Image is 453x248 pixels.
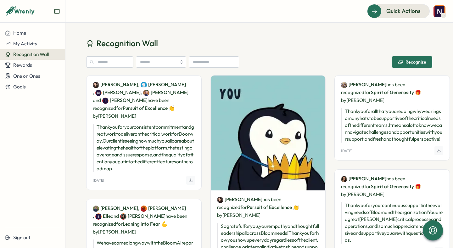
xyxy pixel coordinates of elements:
[371,89,421,95] span: Spirit of Generosity 🎁
[93,88,141,96] span: ,
[13,234,31,240] span: Sign out
[141,81,186,88] a: Sarah Keller[PERSON_NAME]
[217,196,262,203] a: Kathy Cheng[PERSON_NAME]
[111,213,119,220] span: and
[143,90,149,96] img: Morgan Ludtke
[433,5,445,17] img: Nick Norena
[217,195,319,219] p: has been recognized by [PERSON_NAME]
[123,105,175,111] span: Pursuit of Excellence 👏
[141,206,147,212] img: Cade Wolcott
[341,202,443,244] p: Thank you for your continuous support in the evolving needs of Bloom and the organization! You ar...
[95,90,102,96] img: Nick Norena
[341,175,443,198] p: has been recognized by [PERSON_NAME]
[367,4,430,18] button: Quick Actions
[341,149,352,153] p: [DATE]
[364,89,371,95] span: for
[13,41,37,47] span: My Activity
[138,81,186,88] span: ,
[240,204,247,210] span: for
[93,204,195,236] p: have been recognized by [PERSON_NAME]
[102,97,148,104] a: Eric McGarry[PERSON_NAME]
[341,82,347,88] img: Isabel Shaw
[93,206,99,212] img: Chad Brokaw
[120,213,165,220] a: Isabelle Hirschy[PERSON_NAME]
[217,197,223,203] img: Kathy Cheng
[247,204,299,210] span: Pursuit of Excellence 👏
[54,8,60,14] button: Expand sidebar
[392,56,432,68] button: Recognize
[341,81,443,104] p: has been recognized by [PERSON_NAME]
[93,205,138,212] a: Chad Brokaw[PERSON_NAME]
[341,81,386,88] a: Isabel Shaw[PERSON_NAME]
[13,73,40,79] span: One on Ones
[398,59,426,65] div: Recognize
[93,97,101,104] span: and
[13,51,49,57] span: Recognition Wall
[93,124,195,172] p: Thank you for your consistent commitment and great work to deliver on the critical work for Doorw...
[116,105,123,111] span: for
[93,81,138,88] a: Kathy Cheng[PERSON_NAME]
[141,205,186,212] a: Cade Wolcott[PERSON_NAME]
[371,183,421,189] span: Spirit of Generosity 🎁
[364,183,371,189] span: for
[341,175,386,182] a: Franchesca Rybar[PERSON_NAME]
[95,89,141,96] a: Nick Norena[PERSON_NAME]
[386,7,421,15] span: Quick Actions
[211,76,326,190] img: Recognition Image
[341,108,443,143] p: Thank you for all that you are doing why wearing so many hats to be supportive of the critical ne...
[93,81,195,120] p: have been recognized by [PERSON_NAME]
[141,88,188,96] span: ,
[95,213,102,220] img: Elle
[13,84,26,90] span: Goals
[13,62,32,68] span: Rewards
[13,30,26,36] span: Home
[96,38,158,49] span: Recognition Wall
[138,204,186,212] span: ,
[102,98,109,104] img: Eric McGarry
[123,221,167,227] span: Leaning into Fear 💪
[93,212,111,220] span: ,
[93,82,99,88] img: Kathy Cheng
[120,213,126,220] img: Isabelle Hirschy
[143,89,188,96] a: Morgan Ludtke[PERSON_NAME]
[341,176,347,182] img: Franchesca Rybar
[95,213,111,220] a: ElleElle
[116,221,123,227] span: for
[93,178,104,183] p: [DATE]
[141,82,147,88] img: Sarah Keller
